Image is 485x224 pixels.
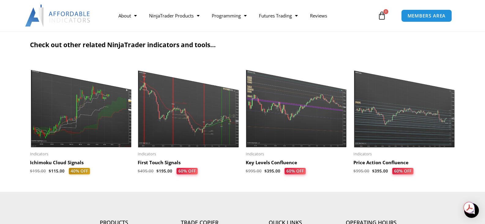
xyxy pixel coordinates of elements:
span: 60% OFF [392,168,413,175]
img: Price Action Confluence 2 | Affordable Indicators – NinjaTrader [353,60,455,148]
bdi: 495.00 [138,168,154,174]
img: LogoAI | Affordable Indicators – NinjaTrader [25,5,91,27]
h2: First Touch Signals [138,160,240,166]
a: First Touch Signals [138,160,240,168]
span: Indicators [30,151,132,157]
bdi: 395.00 [372,168,388,174]
a: Key Levels Confluence [246,160,348,168]
a: Reviews [304,9,333,23]
h2: Ichimoku Cloud Signals [30,160,132,166]
nav: Menu [112,9,376,23]
bdi: 995.00 [353,168,369,174]
img: Ichimuku | Affordable Indicators – NinjaTrader [30,60,132,148]
span: Indicators [138,151,240,157]
h2: Check out other related NinjaTrader indicators and tools... [30,41,455,49]
span: $ [49,168,51,174]
span: Indicators [246,151,348,157]
a: About [112,9,143,23]
h2: Price Action Confluence [353,160,455,166]
img: Key Levels 1 | Affordable Indicators – NinjaTrader [246,60,348,148]
span: $ [156,168,159,174]
a: Price Action Confluence [353,160,455,168]
a: Futures Trading [253,9,304,23]
span: $ [30,168,32,174]
span: $ [372,168,375,174]
bdi: 195.00 [156,168,172,174]
img: First Touch Signals 1 | Affordable Indicators – NinjaTrader [138,60,240,148]
span: 60% OFF [284,168,305,175]
span: $ [246,168,248,174]
bdi: 395.00 [264,168,280,174]
a: Programming [206,9,253,23]
a: Ichimoku Cloud Signals [30,160,132,168]
span: 0 [383,9,388,14]
a: MEMBERS AREA [401,9,452,22]
bdi: 115.00 [49,168,65,174]
bdi: 195.00 [30,168,46,174]
span: $ [264,168,267,174]
span: $ [138,168,140,174]
span: 40% OFF [69,168,90,175]
span: MEMBERS AREA [408,13,446,18]
a: NinjaTrader Products [143,9,206,23]
span: 60% OFF [177,168,198,175]
span: $ [353,168,356,174]
a: 0 [368,7,395,25]
h2: Key Levels Confluence [246,160,348,166]
span: Indicators [353,151,455,157]
bdi: 995.00 [246,168,262,174]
